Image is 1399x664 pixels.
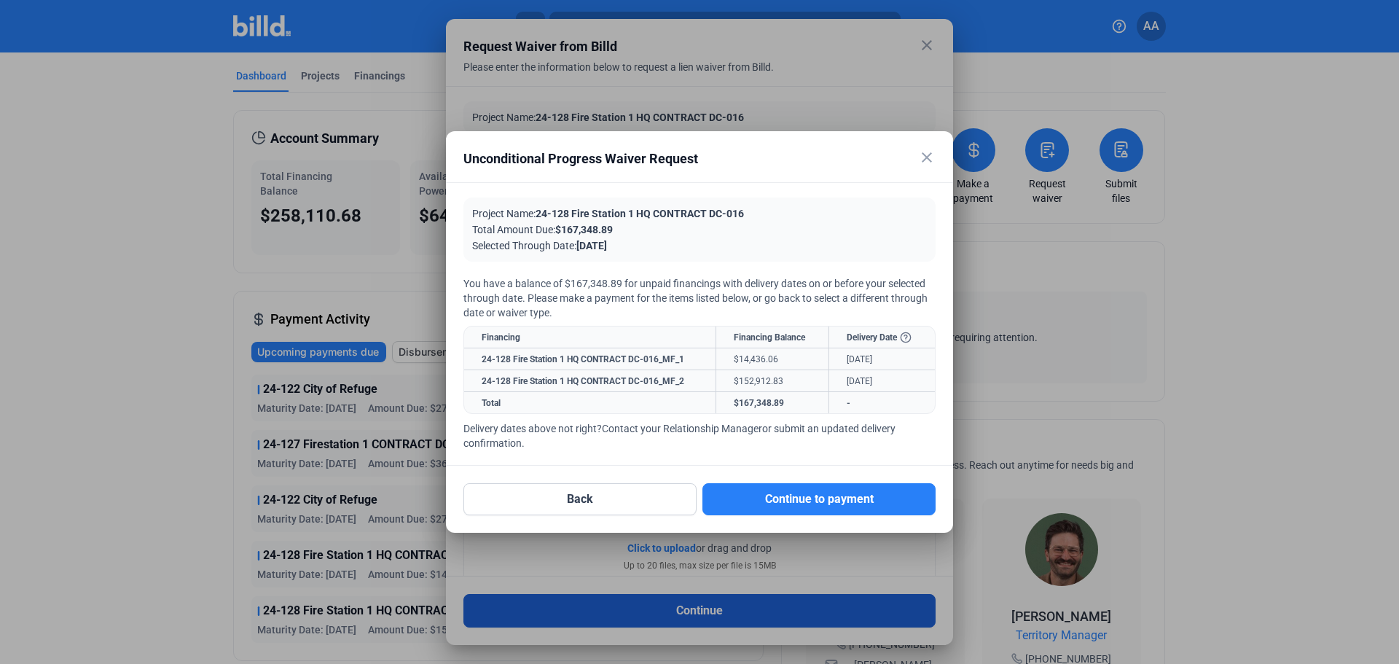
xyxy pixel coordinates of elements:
td: $152,912.83 [716,370,828,392]
th: Financing Balance [716,327,828,348]
a: 24-128 Fire Station 1 HQ CONTRACT DC-016_MF_1 [482,354,684,364]
div: Total Amount Due: [472,222,613,237]
span: [DATE] [576,240,607,251]
div: You have a balance of $167,348.89 for unpaid financings with delivery dates on or before your sel... [463,276,936,320]
button: Continue to payment [702,483,936,515]
a: Contact your Relationship Manager [602,423,762,434]
td: - [829,392,935,414]
th: Delivery Date [829,327,935,348]
div: Selected Through Date: [472,238,607,253]
mat-icon: close [918,149,936,166]
span: 24-128 Fire Station 1 HQ CONTRACT DC-016 [536,208,744,219]
span: $167,348.89 [555,224,613,235]
td: [DATE] [829,348,935,370]
div: Unconditional Progress Waiver Request [463,149,899,169]
strong: $167,348.89 [734,398,784,408]
td: [DATE] [829,370,935,392]
strong: Total [482,398,501,408]
a: 24-128 Fire Station 1 HQ CONTRACT DC-016_MF_2 [482,376,684,386]
div: Delivery dates above not right? or submit an updated delivery confirmation. [463,421,936,450]
div: Project Name: [472,206,744,221]
th: Financing [464,327,716,348]
td: $14,436.06 [716,348,828,370]
button: Back [463,483,697,515]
